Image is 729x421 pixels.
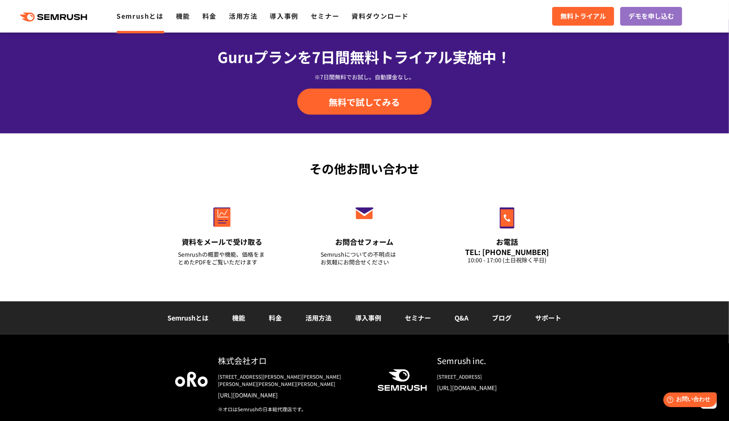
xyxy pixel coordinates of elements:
[218,355,364,366] div: 株式会社オロ
[116,11,163,21] a: Semrushとは
[270,11,299,21] a: 導入事例
[306,313,332,323] a: 活用方法
[151,73,578,81] div: ※7日間無料でお試し。自動課金なし。
[437,373,554,380] div: [STREET_ADDRESS]
[463,237,551,247] div: お電話
[202,11,217,21] a: 料金
[560,11,606,22] span: 無料トライアル
[329,96,400,108] span: 無料で試してみる
[303,190,426,276] a: お問合せフォーム Semrushについての不明点はお気軽にお問合せください
[321,251,408,266] div: Semrushについての不明点は お気軽にお問合せください
[168,313,209,323] a: Semrushとは
[620,7,682,26] a: デモを申し込む
[269,313,282,323] a: 料金
[351,11,409,21] a: 資料ダウンロード
[311,11,339,21] a: セミナー
[297,89,432,115] a: 無料で試してみる
[657,389,720,412] iframe: Help widget launcher
[176,11,190,21] a: 機能
[178,251,266,266] div: Semrushの概要や機能、価格をまとめたPDFをご覧いただけます
[218,391,364,399] a: [URL][DOMAIN_NAME]
[175,372,208,386] img: oro company
[151,159,578,178] div: その他お問い合わせ
[350,46,512,67] span: 無料トライアル実施中！
[233,313,246,323] a: 機能
[405,313,431,323] a: セミナー
[218,373,364,388] div: [STREET_ADDRESS][PERSON_NAME][PERSON_NAME][PERSON_NAME][PERSON_NAME][PERSON_NAME]
[536,313,562,323] a: サポート
[455,313,469,323] a: Q&A
[161,190,283,276] a: 資料をメールで受け取る Semrushの概要や機能、価格をまとめたPDFをご覧いただけます
[356,313,382,323] a: 導入事例
[492,313,512,323] a: ブログ
[229,11,257,21] a: 活用方法
[178,237,266,247] div: 資料をメールで受け取る
[437,355,554,366] div: Semrush inc.
[151,46,578,68] div: Guruプランを7日間
[552,7,614,26] a: 無料トライアル
[463,256,551,264] div: 10:00 - 17:00 (土日祝除く平日)
[218,406,364,413] div: ※オロはSemrushの日本総代理店です。
[463,247,551,256] div: TEL: [PHONE_NUMBER]
[628,11,674,22] span: デモを申し込む
[321,237,408,247] div: お問合せフォーム
[437,384,554,392] a: [URL][DOMAIN_NAME]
